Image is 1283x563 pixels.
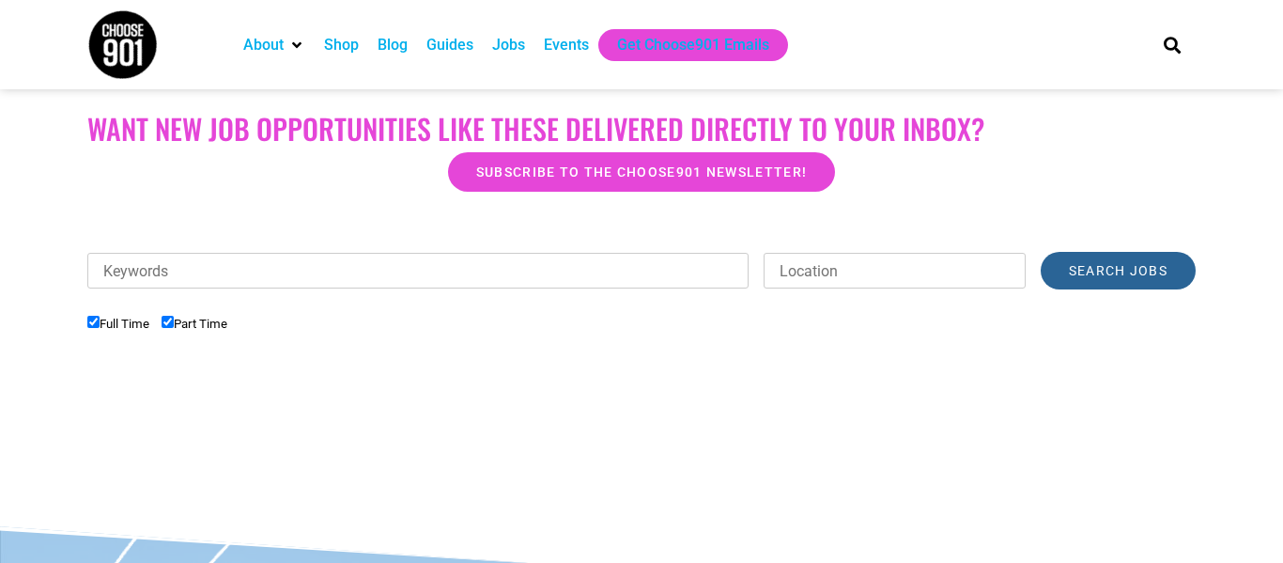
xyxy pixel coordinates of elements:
label: Full Time [87,317,149,331]
input: Location [764,253,1026,289]
a: Shop [324,34,359,56]
h2: Want New Job Opportunities like these Delivered Directly to your Inbox? [87,112,1196,146]
a: Get Choose901 Emails [617,34,769,56]
a: Jobs [492,34,525,56]
input: Search Jobs [1041,252,1196,289]
div: Search [1157,29,1188,60]
span: Subscribe to the Choose901 newsletter! [476,165,807,179]
input: Part Time [162,316,174,328]
div: About [234,29,315,61]
a: About [243,34,284,56]
a: Blog [378,34,408,56]
nav: Main nav [234,29,1132,61]
label: Part Time [162,317,227,331]
a: Events [544,34,589,56]
a: Guides [426,34,473,56]
input: Keywords [87,253,749,289]
input: Full Time [87,316,100,328]
a: Subscribe to the Choose901 newsletter! [448,152,835,192]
